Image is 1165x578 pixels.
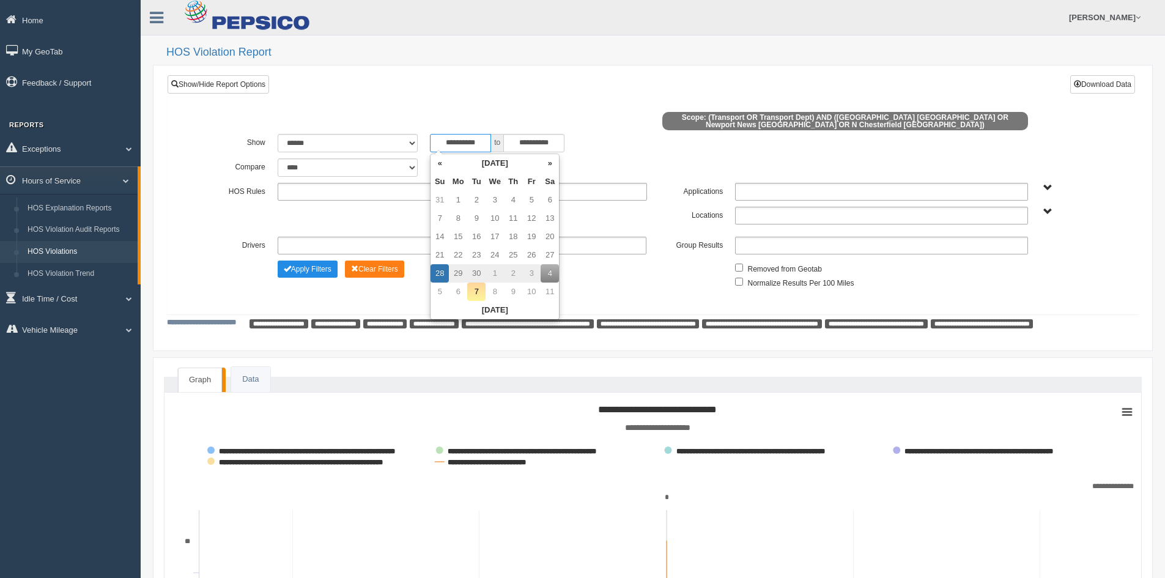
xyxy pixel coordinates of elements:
[195,237,272,251] label: Drivers
[195,134,272,149] label: Show
[653,237,729,251] label: Group Results
[504,228,522,246] td: 18
[22,241,138,263] a: HOS Violations
[486,191,504,209] td: 3
[22,263,138,285] a: HOS Violation Trend
[1070,75,1135,94] button: Download Data
[449,283,467,301] td: 6
[504,264,522,283] td: 2
[541,264,559,283] td: 4
[486,264,504,283] td: 1
[504,283,522,301] td: 9
[195,183,272,198] label: HOS Rules
[22,219,138,241] a: HOS Violation Audit Reports
[504,246,522,264] td: 25
[449,191,467,209] td: 1
[431,209,449,228] td: 7
[662,112,1029,130] span: Scope: (Transport OR Transport Dept) AND ([GEOGRAPHIC_DATA] [GEOGRAPHIC_DATA] OR Newport News [GE...
[541,154,559,172] th: »
[22,198,138,220] a: HOS Explanation Reports
[747,275,854,289] label: Normalize Results Per 100 Miles
[431,154,449,172] th: «
[431,172,449,191] th: Su
[467,209,486,228] td: 9
[522,228,541,246] td: 19
[467,246,486,264] td: 23
[486,228,504,246] td: 17
[278,261,338,278] button: Change Filter Options
[486,246,504,264] td: 24
[541,209,559,228] td: 13
[486,209,504,228] td: 10
[747,261,821,275] label: Removed from Geotab
[431,228,449,246] td: 14
[431,191,449,209] td: 31
[504,191,522,209] td: 4
[541,172,559,191] th: Sa
[522,246,541,264] td: 26
[541,228,559,246] td: 20
[449,209,467,228] td: 8
[449,264,467,283] td: 29
[491,134,503,152] span: to
[467,172,486,191] th: Tu
[467,228,486,246] td: 16
[467,283,486,301] td: 7
[449,154,541,172] th: [DATE]
[431,283,449,301] td: 5
[653,207,730,221] label: Locations
[486,283,504,301] td: 8
[522,172,541,191] th: Fr
[467,191,486,209] td: 2
[449,246,467,264] td: 22
[541,246,559,264] td: 27
[168,75,269,94] a: Show/Hide Report Options
[195,158,272,173] label: Compare
[486,172,504,191] th: We
[467,264,486,283] td: 30
[431,264,449,283] td: 28
[178,368,222,392] a: Graph
[449,228,467,246] td: 15
[541,191,559,209] td: 6
[231,367,270,392] a: Data
[504,172,522,191] th: Th
[166,46,1153,59] h2: HOS Violation Report
[541,283,559,301] td: 11
[522,191,541,209] td: 5
[522,264,541,283] td: 3
[522,209,541,228] td: 12
[345,261,404,278] button: Change Filter Options
[431,246,449,264] td: 21
[504,209,522,228] td: 11
[449,172,467,191] th: Mo
[653,183,730,198] label: Applications
[431,301,559,319] th: [DATE]
[522,283,541,301] td: 10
